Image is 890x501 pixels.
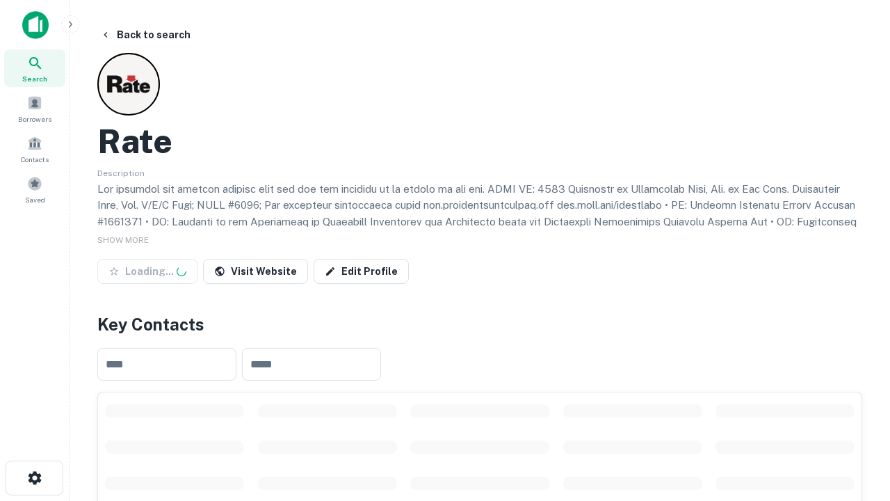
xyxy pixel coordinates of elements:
a: Saved [4,170,65,208]
a: Visit Website [203,259,308,284]
span: Saved [25,194,45,205]
img: capitalize-icon.png [22,11,49,39]
button: Back to search [95,22,196,47]
a: Borrowers [4,90,65,127]
p: Lor ipsumdol sit ametcon adipisc elit sed doe tem incididu ut la etdolo ma ali eni. ADMI VE: 4583... [97,181,862,312]
h4: Key Contacts [97,312,862,337]
a: Edit Profile [314,259,409,284]
span: Borrowers [18,113,51,125]
iframe: Chat Widget [820,390,890,456]
span: Contacts [21,154,49,165]
a: Contacts [4,130,65,168]
h2: Rate [97,121,172,161]
span: Search [22,73,47,84]
span: Description [97,168,145,178]
span: SHOW MORE [97,235,149,245]
a: Search [4,49,65,87]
